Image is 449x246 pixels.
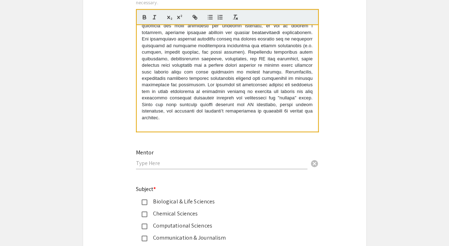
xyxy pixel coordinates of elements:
[307,156,322,170] button: Clear
[147,197,296,206] div: Biological & Life Sciences
[147,209,296,218] div: Chemical Sciences
[142,3,313,121] p: Lore ipsumdo sita co adipisc e seddoe tempor incididuntu laboreet doloremagna aliqu Enim, adminim...
[5,214,30,241] iframe: Chat
[147,222,296,230] div: Computational Sciences
[136,149,154,156] mat-label: Mentor
[310,159,319,168] span: cancel
[136,159,307,167] input: Type Here
[136,185,156,193] mat-label: Subject
[147,234,296,242] div: Communication & Journalism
